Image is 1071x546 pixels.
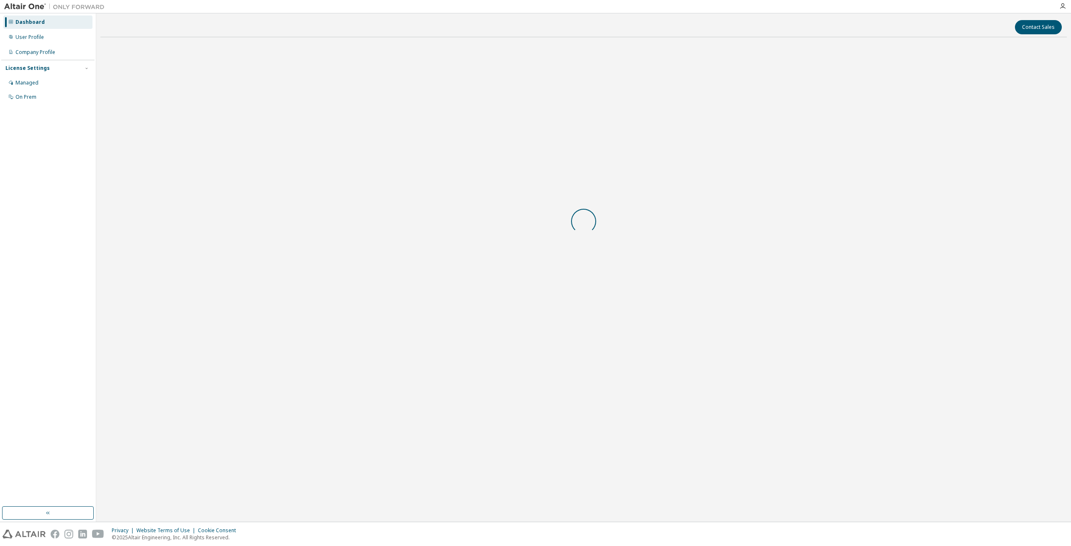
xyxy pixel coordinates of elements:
img: linkedin.svg [78,530,87,538]
button: Contact Sales [1015,20,1062,34]
div: Dashboard [15,19,45,26]
img: Altair One [4,3,109,11]
div: On Prem [15,94,36,100]
img: youtube.svg [92,530,104,538]
img: altair_logo.svg [3,530,46,538]
div: Privacy [112,527,136,534]
img: facebook.svg [51,530,59,538]
img: instagram.svg [64,530,73,538]
div: Managed [15,79,38,86]
p: © 2025 Altair Engineering, Inc. All Rights Reserved. [112,534,241,541]
div: Cookie Consent [198,527,241,534]
div: Website Terms of Use [136,527,198,534]
div: Company Profile [15,49,55,56]
div: User Profile [15,34,44,41]
div: License Settings [5,65,50,72]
